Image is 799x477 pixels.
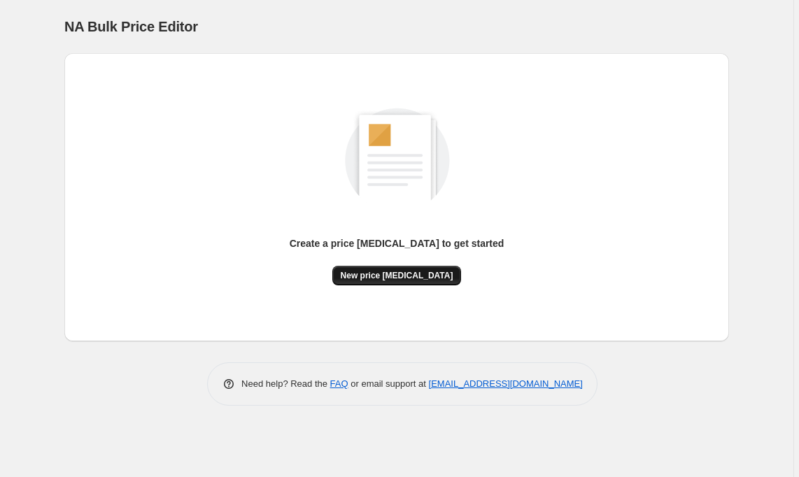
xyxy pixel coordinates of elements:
[348,378,429,389] span: or email support at
[341,270,453,281] span: New price [MEDICAL_DATA]
[64,19,198,34] span: NA Bulk Price Editor
[290,236,504,250] p: Create a price [MEDICAL_DATA] to get started
[429,378,583,389] a: [EMAIL_ADDRESS][DOMAIN_NAME]
[241,378,330,389] span: Need help? Read the
[330,378,348,389] a: FAQ
[332,266,462,285] button: New price [MEDICAL_DATA]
